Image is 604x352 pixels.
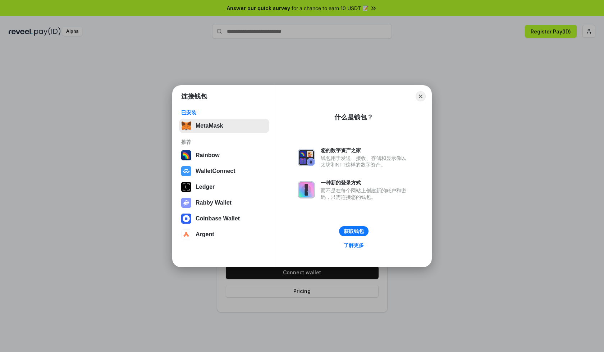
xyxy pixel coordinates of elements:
[339,226,369,236] button: 获取钱包
[344,242,364,248] div: 了解更多
[181,214,191,224] img: svg+xml,%3Csvg%20width%3D%2228%22%20height%3D%2228%22%20viewBox%3D%220%200%2028%2028%22%20fill%3D...
[196,123,223,129] div: MetaMask
[339,241,368,250] a: 了解更多
[196,184,215,190] div: Ledger
[181,139,267,145] div: 推荐
[179,148,269,163] button: Rainbow
[196,215,240,222] div: Coinbase Wallet
[196,152,220,159] div: Rainbow
[179,164,269,178] button: WalletConnect
[196,231,214,238] div: Argent
[334,113,373,122] div: 什么是钱包？
[321,147,410,154] div: 您的数字资产之家
[179,196,269,210] button: Rabby Wallet
[179,180,269,194] button: Ledger
[416,91,426,101] button: Close
[181,121,191,131] img: svg+xml,%3Csvg%20fill%3D%22none%22%20height%3D%2233%22%20viewBox%3D%220%200%2035%2033%22%20width%...
[344,228,364,234] div: 获取钱包
[321,187,410,200] div: 而不是在每个网站上创建新的账户和密码，只需连接您的钱包。
[179,119,269,133] button: MetaMask
[181,166,191,176] img: svg+xml,%3Csvg%20width%3D%2228%22%20height%3D%2228%22%20viewBox%3D%220%200%2028%2028%22%20fill%3D...
[298,149,315,166] img: svg+xml,%3Csvg%20xmlns%3D%22http%3A%2F%2Fwww.w3.org%2F2000%2Fsvg%22%20fill%3D%22none%22%20viewBox...
[179,211,269,226] button: Coinbase Wallet
[181,109,267,116] div: 已安装
[181,198,191,208] img: svg+xml,%3Csvg%20xmlns%3D%22http%3A%2F%2Fwww.w3.org%2F2000%2Fsvg%22%20fill%3D%22none%22%20viewBox...
[181,229,191,239] img: svg+xml,%3Csvg%20width%3D%2228%22%20height%3D%2228%22%20viewBox%3D%220%200%2028%2028%22%20fill%3D...
[179,227,269,242] button: Argent
[298,181,315,198] img: svg+xml,%3Csvg%20xmlns%3D%22http%3A%2F%2Fwww.w3.org%2F2000%2Fsvg%22%20fill%3D%22none%22%20viewBox...
[181,182,191,192] img: svg+xml,%3Csvg%20xmlns%3D%22http%3A%2F%2Fwww.w3.org%2F2000%2Fsvg%22%20width%3D%2228%22%20height%3...
[181,150,191,160] img: svg+xml,%3Csvg%20width%3D%22120%22%20height%3D%22120%22%20viewBox%3D%220%200%20120%20120%22%20fil...
[196,200,232,206] div: Rabby Wallet
[321,179,410,186] div: 一种新的登录方式
[196,168,235,174] div: WalletConnect
[181,92,207,101] h1: 连接钱包
[321,155,410,168] div: 钱包用于发送、接收、存储和显示像以太坊和NFT这样的数字资产。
